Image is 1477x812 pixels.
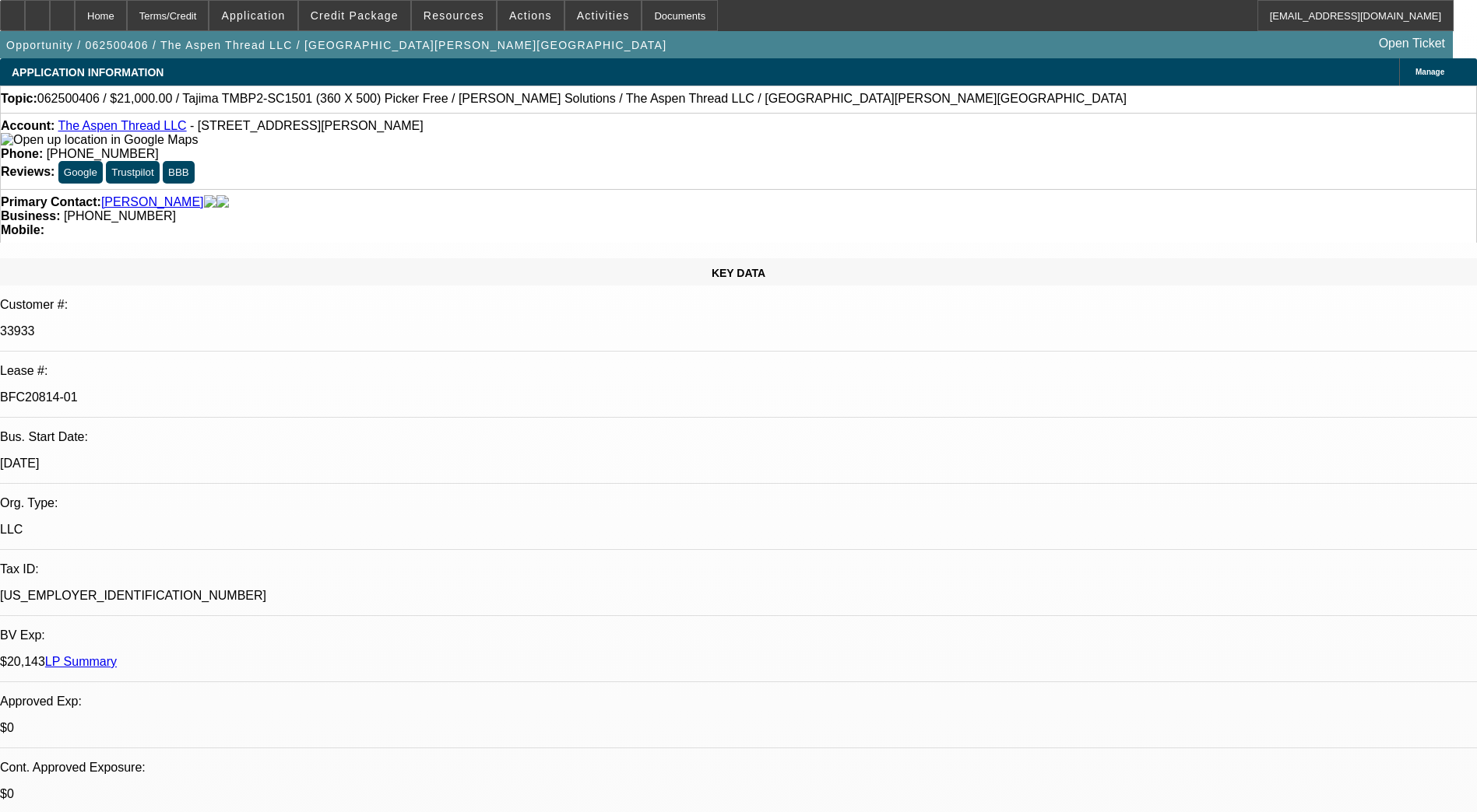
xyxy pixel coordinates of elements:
[1,92,37,106] strong: Topic:
[1,165,55,178] strong: Reviews:
[12,66,164,79] span: APPLICATION INFORMATION
[498,1,564,30] button: Actions
[1,147,43,160] strong: Phone:
[1,133,198,147] img: Open up location in Google Maps
[101,195,204,209] a: [PERSON_NAME]
[1373,30,1451,57] a: Open Ticket
[1,223,44,236] strong: Mobile:
[299,1,410,30] button: Credit Package
[64,209,176,222] span: [PHONE_NUMBER]
[424,9,484,22] span: Resources
[58,119,186,132] a: The Aspen Thread LLC
[712,267,765,279] span: KEY DATA
[190,119,424,132] span: - [STREET_ADDRESS][PERSON_NAME]
[311,9,399,22] span: Credit Package
[577,9,630,22] span: Activities
[1,209,60,222] strong: Business:
[6,39,666,51] span: Opportunity / 062500406 / The Aspen Thread LLC / [GEOGRAPHIC_DATA][PERSON_NAME][GEOGRAPHIC_DATA]
[565,1,642,30] button: Activities
[412,1,496,30] button: Resources
[1,195,101,209] strong: Primary Contact:
[1,133,198,146] a: View Google Maps
[221,9,285,22] span: Application
[37,92,1127,106] span: 062500406 / $21,000.00 / Tajima TMBP2-SC1501 (360 X 500) Picker Free / [PERSON_NAME] Solutions / ...
[47,147,159,160] span: [PHONE_NUMBER]
[509,9,552,22] span: Actions
[163,161,195,184] button: BBB
[216,195,229,209] img: linkedin-icon.png
[204,195,216,209] img: facebook-icon.png
[106,161,159,184] button: Trustpilot
[58,161,103,184] button: Google
[209,1,297,30] button: Application
[1,119,55,132] strong: Account:
[45,655,117,668] a: LP Summary
[1415,68,1444,76] span: Manage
